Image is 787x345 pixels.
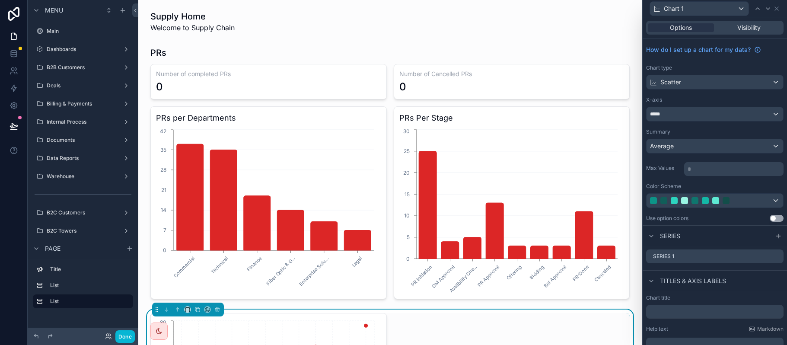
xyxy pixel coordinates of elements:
[646,183,681,190] label: Color Scheme
[646,128,670,135] label: Summary
[47,173,119,180] label: Warehouse
[646,326,668,332] label: Help text
[47,155,119,162] label: Data Reports
[737,23,761,32] span: Visibility
[160,319,166,326] tspan: 80
[33,79,133,93] a: Deals
[33,24,133,38] a: Main
[50,282,130,289] label: List
[33,169,133,183] a: Warehouse
[749,326,784,332] a: Markdown
[757,326,784,332] span: Markdown
[660,78,681,86] span: Scatter
[646,64,672,71] label: Chart type
[646,75,784,89] button: Scatter
[646,45,751,54] span: How do I set up a chart for my data?
[646,215,688,222] div: Use option colors
[33,133,133,147] a: Documents
[646,139,784,153] button: Average
[115,330,135,343] button: Done
[33,42,133,56] a: Dashboards
[47,64,119,71] label: B2B Customers
[660,277,726,285] span: Titles & Axis labels
[47,227,119,234] label: B2C Towers
[646,96,662,103] label: X-axis
[653,253,674,260] label: Series 1
[660,232,680,240] span: Series
[47,209,119,216] label: B2C Customers
[684,160,784,176] div: scrollable content
[646,45,761,54] a: How do I set up a chart for my data?
[50,298,126,305] label: List
[664,4,684,13] span: Chart 1
[33,61,133,74] a: B2B Customers
[47,118,119,125] label: Internal Process
[47,137,119,144] label: Documents
[646,294,670,301] label: Chart title
[28,259,138,317] div: scrollable content
[650,1,749,16] button: Chart 1
[670,23,692,32] span: Options
[33,224,133,238] a: B2C Towers
[646,165,681,172] label: Max Values
[45,6,63,15] span: Menu
[47,82,119,89] label: Deals
[47,46,119,53] label: Dashboards
[45,244,61,253] span: Page
[50,266,130,273] label: Title
[650,142,674,150] span: Average
[33,115,133,129] a: Internal Process
[33,206,133,220] a: B2C Customers
[33,151,133,165] a: Data Reports
[33,97,133,111] a: Billing & Payments
[47,100,119,107] label: Billing & Payments
[47,28,131,35] label: Main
